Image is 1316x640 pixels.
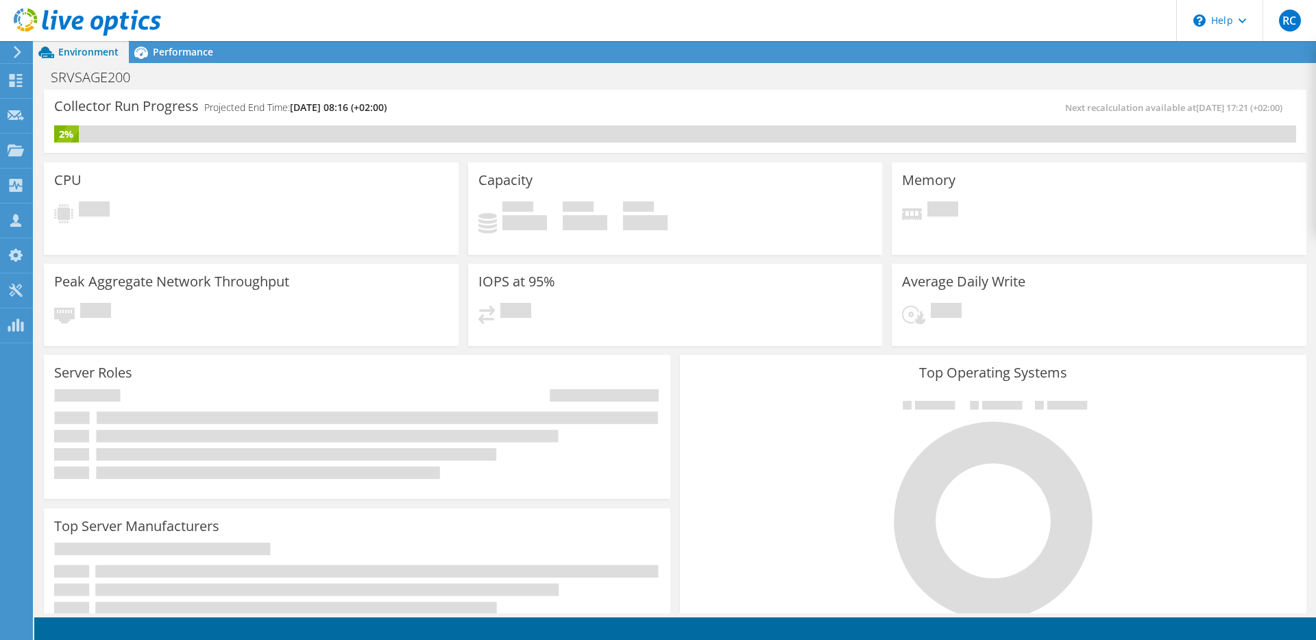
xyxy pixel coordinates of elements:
[54,519,219,534] h3: Top Server Manufacturers
[623,215,668,230] h4: 0 GiB
[478,173,533,188] h3: Capacity
[1065,101,1289,114] span: Next recalculation available at
[500,303,531,321] span: Pending
[54,173,82,188] h3: CPU
[902,173,955,188] h3: Memory
[54,127,79,142] div: 2%
[623,201,654,215] span: Total
[79,201,110,220] span: Pending
[931,303,962,321] span: Pending
[563,215,607,230] h4: 0 GiB
[80,303,111,321] span: Pending
[690,365,1296,380] h3: Top Operating Systems
[927,201,958,220] span: Pending
[902,274,1025,289] h3: Average Daily Write
[58,45,119,58] span: Environment
[204,100,387,115] h4: Projected End Time:
[1193,14,1206,27] svg: \n
[502,201,533,215] span: Used
[502,215,547,230] h4: 0 GiB
[54,274,289,289] h3: Peak Aggregate Network Throughput
[153,45,213,58] span: Performance
[54,365,132,380] h3: Server Roles
[1279,10,1301,32] span: RC
[563,201,594,215] span: Free
[1196,101,1282,114] span: [DATE] 17:21 (+02:00)
[478,274,555,289] h3: IOPS at 95%
[45,70,151,85] h1: SRVSAGE200
[290,101,387,114] span: [DATE] 08:16 (+02:00)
